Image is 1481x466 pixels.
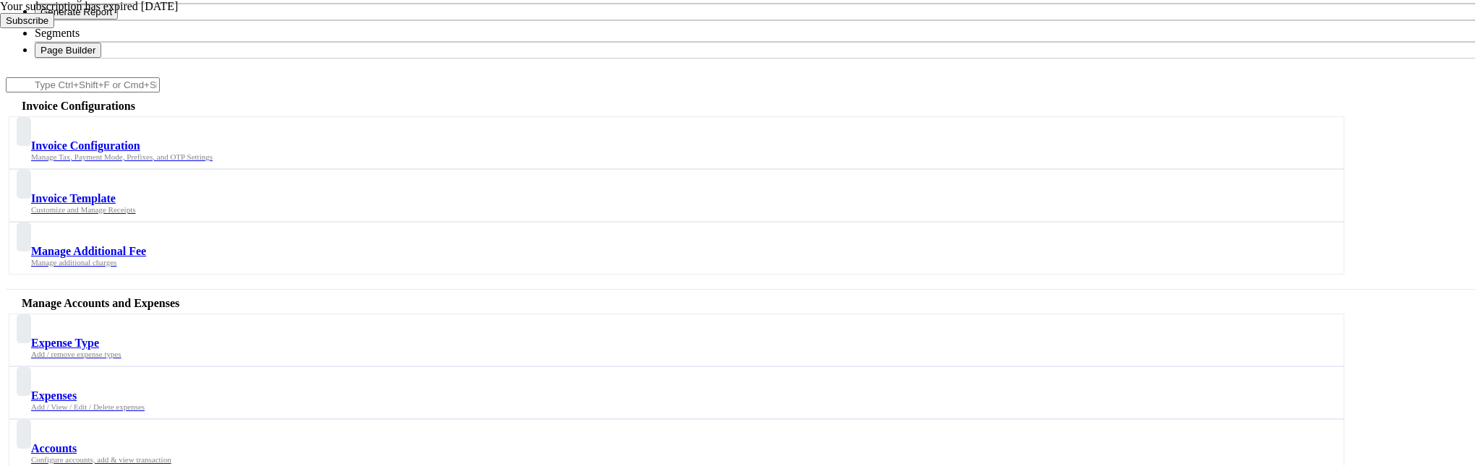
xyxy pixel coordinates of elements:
div: Invoice Configurations [22,100,1475,113]
div: Configure accounts, add & view transaction [31,455,1333,464]
div: Add / remove expense types [31,350,1333,358]
a: Invoice ConfigurationManage Tax, Payment Mode, Prefixes, and OTP Settings [9,116,1475,169]
a: Manage Additional FeeManage additional charges [9,222,1475,275]
div: Manage Additional Fee [31,245,1333,258]
div: Manage additional charges [31,258,1333,267]
div: Expense Type [31,337,1333,350]
div: Manage Tax, Payment Mode, Prefixes, and OTP Settings [31,152,1333,161]
div: Invoice Template [31,192,1333,205]
a: ExpensesAdd / View / Edit / Delete expenses [9,366,1475,419]
div: Add / View / Edit / Delete expenses [31,402,1333,411]
button: Page Builder [35,43,101,58]
span: Segments [35,27,80,39]
a: Invoice TemplateCustomize and Manage Receipts [9,169,1475,222]
div: Expenses [31,389,1333,402]
div: Accounts [31,442,1333,455]
div: Invoice Configuration [31,139,1333,152]
a: Expense TypeAdd / remove expense types [9,314,1475,366]
div: Manage Accounts and Expenses [22,297,1475,310]
div: Customize and Manage Receipts [31,205,1333,214]
input: Type Ctrl+Shift+F or Cmd+Shift+F to search [6,77,160,92]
